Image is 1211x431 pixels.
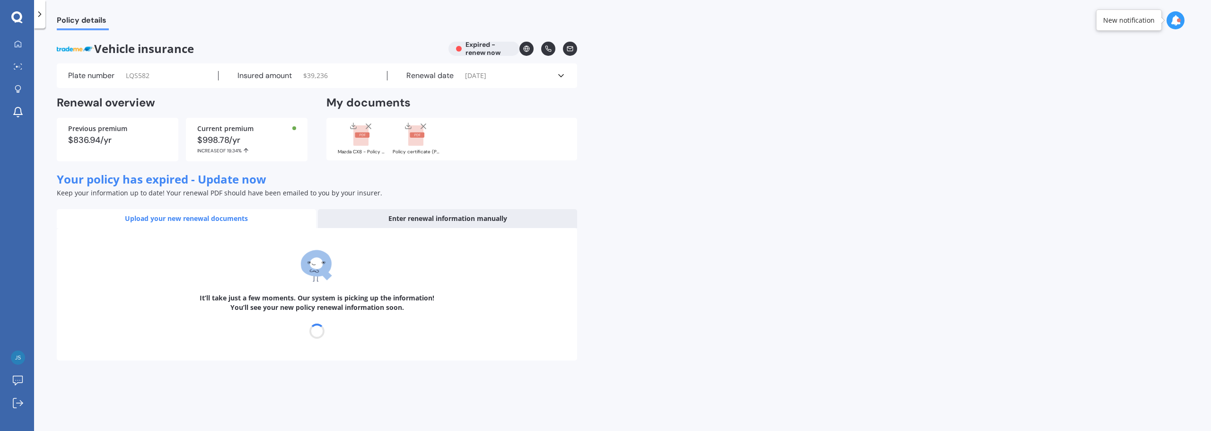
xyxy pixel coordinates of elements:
[68,136,167,144] div: $836.94/yr
[126,71,149,80] span: LQS582
[197,136,296,154] div: $998.78/yr
[57,96,307,110] h2: Renewal overview
[57,188,382,197] span: Keep your information up to date! Your renewal PDF should have been emailed to you by your insurer.
[68,71,114,80] label: Plate number
[318,209,577,228] div: Enter renewal information manually
[57,42,441,56] span: Vehicle insurance
[1103,16,1155,25] div: New notification
[326,96,411,110] h2: My documents
[293,238,341,286] img: q-folded-arms.svg
[303,71,328,80] span: $ 39,236
[57,42,94,56] img: Trademe.webp
[393,150,440,154] div: Policy certificate (P00003444293).pdf
[200,293,434,312] b: It’ll take just a few moments. Our system is picking up the information! You’ll see your new poli...
[57,209,316,228] div: Upload your new renewal documents
[406,71,454,80] label: Renewal date
[465,71,486,80] span: [DATE]
[197,148,227,154] span: INCREASE OF
[338,150,385,154] div: Mazda CX8 - Policy certificate (P00003444293).pdf
[57,171,266,187] span: Your policy has expired - Update now
[227,148,242,154] span: 19.34%
[11,351,25,365] img: 1a905ecaf6f7a6a1c33c5ca2bae494ed
[57,16,109,28] span: Policy details
[68,125,167,132] div: Previous premium
[197,125,296,132] div: Current premium
[237,71,292,80] label: Insured amount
